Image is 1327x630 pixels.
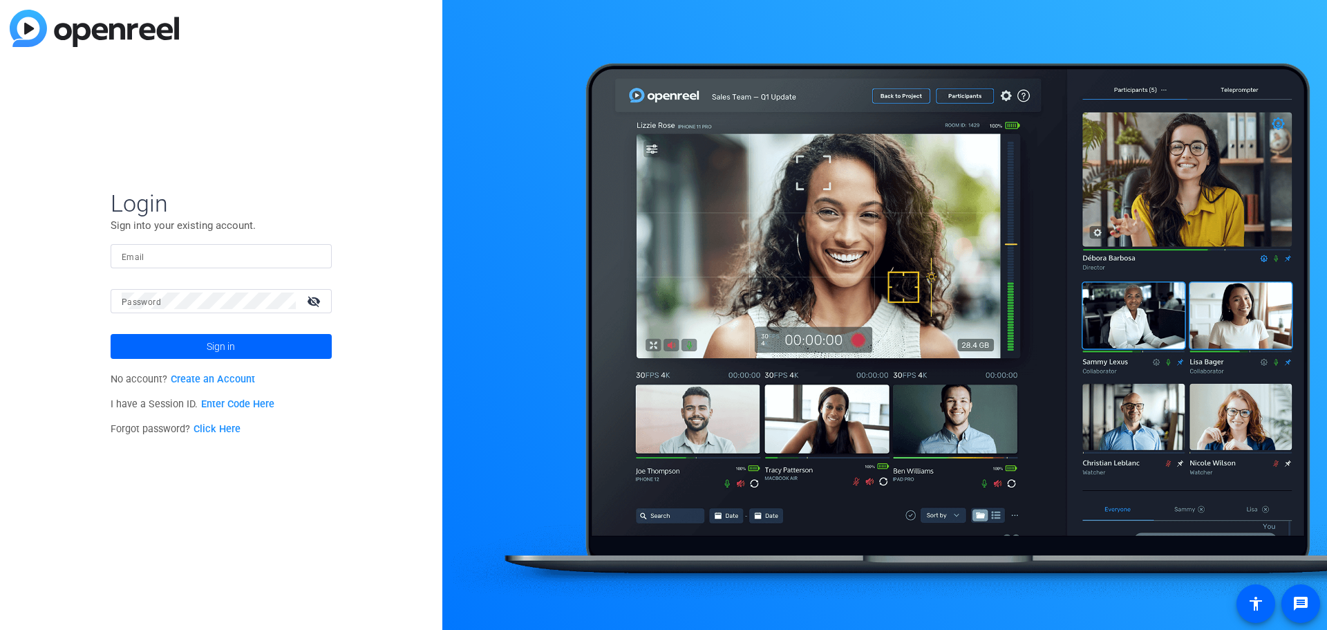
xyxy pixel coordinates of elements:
img: blue-gradient.svg [10,10,179,47]
button: Sign in [111,334,332,359]
a: Enter Code Here [201,398,274,410]
span: No account? [111,373,255,385]
span: I have a Session ID. [111,398,274,410]
mat-label: Password [122,297,161,307]
mat-icon: accessibility [1248,595,1264,612]
mat-label: Email [122,252,144,262]
input: Enter Email Address [122,248,321,264]
p: Sign into your existing account. [111,218,332,233]
a: Click Here [194,423,241,435]
span: Sign in [207,329,235,364]
mat-icon: visibility_off [299,291,332,311]
mat-icon: message [1292,595,1309,612]
span: Login [111,189,332,218]
a: Create an Account [171,373,255,385]
span: Forgot password? [111,423,241,435]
